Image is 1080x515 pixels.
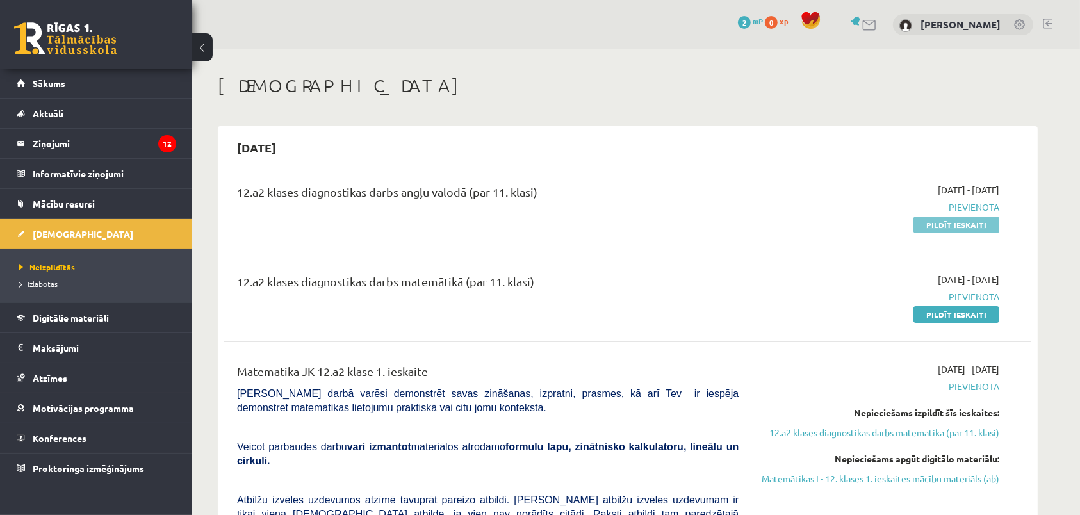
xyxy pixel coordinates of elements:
[938,363,999,376] span: [DATE] - [DATE]
[237,441,739,466] span: Veicot pārbaudes darbu materiālos atrodamo
[33,462,144,474] span: Proktoringa izmēģinājums
[920,18,1001,31] a: [PERSON_NAME]
[33,159,176,188] legend: Informatīvie ziņojumi
[237,273,739,297] div: 12.a2 klases diagnostikas darbs matemātikā (par 11. klasi)
[158,135,176,152] i: 12
[237,363,739,386] div: Matemātika JK 12.a2 klase 1. ieskaite
[758,200,999,214] span: Pievienota
[738,16,763,26] a: 2 mP
[765,16,778,29] span: 0
[738,16,751,29] span: 2
[17,454,176,483] a: Proktoringa izmēģinājums
[758,426,999,439] a: 12.a2 klases diagnostikas darbs matemātikā (par 11. klasi)
[33,432,86,444] span: Konferences
[19,279,58,289] span: Izlabotās
[765,16,794,26] a: 0 xp
[17,333,176,363] a: Maksājumi
[33,198,95,209] span: Mācību resursi
[758,406,999,420] div: Nepieciešams izpildīt šīs ieskaites:
[218,75,1038,97] h1: [DEMOGRAPHIC_DATA]
[17,129,176,158] a: Ziņojumi12
[17,189,176,218] a: Mācību resursi
[237,441,739,466] b: formulu lapu, zinātnisko kalkulatoru, lineālu un cirkuli.
[19,262,75,272] span: Neizpildītās
[913,306,999,323] a: Pildīt ieskaiti
[758,380,999,393] span: Pievienota
[19,261,179,273] a: Neizpildītās
[758,452,999,466] div: Nepieciešams apgūt digitālo materiālu:
[758,290,999,304] span: Pievienota
[938,183,999,197] span: [DATE] - [DATE]
[17,219,176,249] a: [DEMOGRAPHIC_DATA]
[33,402,134,414] span: Motivācijas programma
[938,273,999,286] span: [DATE] - [DATE]
[17,159,176,188] a: Informatīvie ziņojumi
[347,441,411,452] b: vari izmantot
[758,472,999,486] a: Matemātikas I - 12. klases 1. ieskaites mācību materiāls (ab)
[237,183,739,207] div: 12.a2 klases diagnostikas darbs angļu valodā (par 11. klasi)
[33,333,176,363] legend: Maksājumi
[17,99,176,128] a: Aktuāli
[14,22,117,54] a: Rīgas 1. Tālmācības vidusskola
[17,303,176,332] a: Digitālie materiāli
[33,372,67,384] span: Atzīmes
[33,312,109,323] span: Digitālie materiāli
[33,129,176,158] legend: Ziņojumi
[33,108,63,119] span: Aktuāli
[237,388,739,413] span: [PERSON_NAME] darbā varēsi demonstrēt savas zināšanas, izpratni, prasmes, kā arī Tev ir iespēja d...
[17,393,176,423] a: Motivācijas programma
[17,363,176,393] a: Atzīmes
[19,278,179,290] a: Izlabotās
[913,217,999,233] a: Pildīt ieskaiti
[33,228,133,240] span: [DEMOGRAPHIC_DATA]
[17,69,176,98] a: Sākums
[33,78,65,89] span: Sākums
[899,19,912,32] img: Rihards Ross
[224,133,289,163] h2: [DATE]
[17,423,176,453] a: Konferences
[753,16,763,26] span: mP
[780,16,788,26] span: xp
